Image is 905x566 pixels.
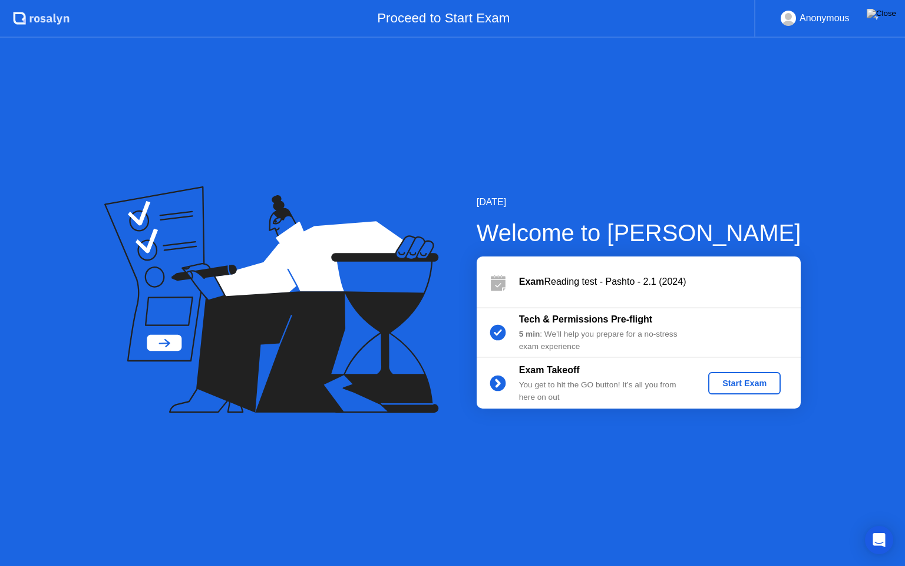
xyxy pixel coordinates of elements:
div: Reading test - Pashto - 2.1 (2024) [519,275,801,289]
div: [DATE] [477,195,801,209]
div: : We’ll help you prepare for a no-stress exam experience [519,328,689,353]
div: Open Intercom Messenger [865,526,893,554]
b: Tech & Permissions Pre-flight [519,314,652,324]
div: Welcome to [PERSON_NAME] [477,215,801,251]
b: 5 min [519,330,540,338]
b: Exam [519,277,544,287]
div: You get to hit the GO button! It’s all you from here on out [519,379,689,403]
div: Anonymous [800,11,850,26]
div: Start Exam [713,379,776,388]
button: Start Exam [708,372,781,394]
b: Exam Takeoff [519,365,580,375]
img: Close [867,9,896,18]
